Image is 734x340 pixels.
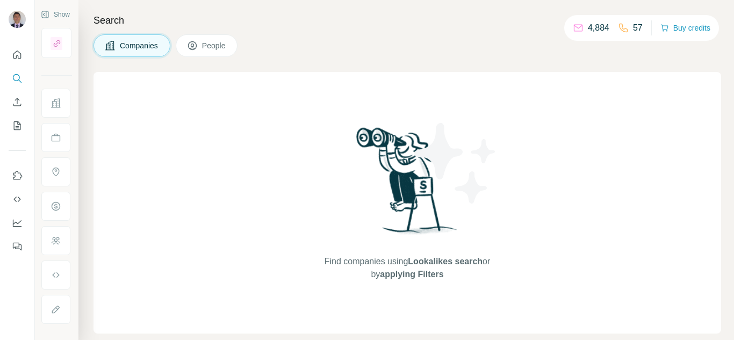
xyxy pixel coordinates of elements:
p: 57 [633,21,643,34]
button: Feedback [9,237,26,256]
button: My lists [9,116,26,135]
span: applying Filters [380,270,443,279]
img: Avatar [9,11,26,28]
p: 4,884 [588,21,609,34]
button: Quick start [9,45,26,64]
span: People [202,40,227,51]
img: Surfe Illustration - Stars [407,115,504,212]
button: Buy credits [660,20,710,35]
button: Enrich CSV [9,92,26,112]
button: Use Surfe on LinkedIn [9,166,26,185]
button: Use Surfe API [9,190,26,209]
h4: Search [93,13,721,28]
button: Show [33,6,77,23]
button: Search [9,69,26,88]
span: Lookalikes search [408,257,483,266]
span: Companies [120,40,159,51]
span: Find companies using or by [321,255,493,281]
button: Dashboard [9,213,26,233]
img: Surfe Illustration - Woman searching with binoculars [351,125,463,244]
